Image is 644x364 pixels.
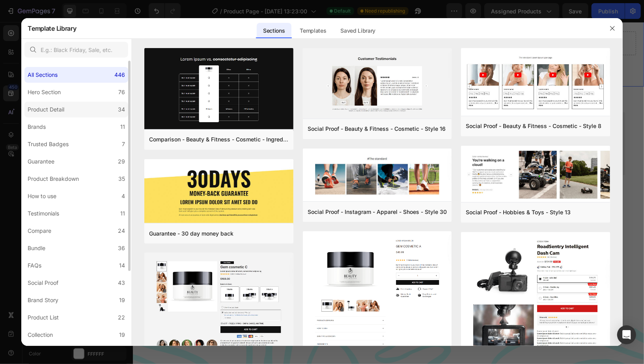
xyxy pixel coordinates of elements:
div: Testimonials [28,209,59,218]
p: - Standard 16.5” x 7.5” paddle shape [20,168,231,180]
div: Trusted Badges [28,139,69,149]
span: Balanced for power and control. Suitable for intermediate to advanced players [20,262,210,268]
div: All Sections [28,70,58,80]
a: Azure [354,90,417,153]
strong: Materials [20,193,47,200]
div: Hero Section [28,87,61,97]
a: Coral [429,90,492,153]
div: Collection [28,330,53,340]
div: Sections [257,23,291,39]
div: Brands [28,122,46,132]
div: Bundle [28,243,45,253]
div: Comparison - Beauty & Fitness - Cosmetic - Ingredients - Style 19 [149,135,288,144]
h2: Products You May Like [279,65,484,84]
p: - Available in exclusive LUMA abstract designs [20,180,231,191]
img: sp8.png [461,48,610,117]
img: sp16.png [303,48,452,120]
p: - Comfortable cushion grip for long play sessions [20,157,231,168]
div: Guarantee [28,157,54,166]
strong: How It Feels [20,250,56,256]
button: Carousel Back Arrow [286,127,295,137]
div: 19 [119,330,125,340]
img: pd11.png [303,231,452,364]
img: sp30.png [303,149,452,203]
div: Drop element here [239,18,281,24]
input: E.g.: Black Friday, Sale, etc. [24,42,128,58]
div: 22 [118,313,125,322]
div: Social Proof - Hobbies & Toys - Style 13 [466,208,571,217]
div: 43 [118,278,125,288]
p: The LUMA Paddle combines precision, durability, and style. Built with Toray T700 carbon fiber for... [20,89,231,123]
div: Social Proof [28,278,58,288]
button: Carousel Next Arrow [476,127,486,137]
div: Open Intercom Messenger [617,325,636,344]
div: 35 [118,174,125,184]
div: Social Proof - Instagram - Apparel - Shoes - Style 30 [308,207,447,217]
img: sp13.png [461,146,610,204]
div: 11 [120,122,125,132]
div: 446 [114,70,125,80]
div: 11 [120,209,125,218]
div: 36 [118,243,125,253]
a: Sienna [279,90,342,153]
div: Product Detail [28,105,64,114]
div: Social Proof - Beauty & Fitness - Cosmetic - Style 8 [466,121,601,131]
div: Templates [293,23,332,39]
h2: Coral [429,160,492,171]
div: 19 [119,295,125,305]
p: - Polypropylene Honeycomb Core [20,214,231,225]
div: Product List [28,313,59,322]
div: Product Breakdown [28,174,79,184]
strong: Description [20,80,54,86]
p: - Premium Toray T700 carbon fiber face for optimal spin and - Polypropylene honeycomb core for li... [20,134,231,157]
p: - 100% Toray T700 Carbon Fiber Face [20,202,231,214]
div: 7 [122,139,125,149]
p: - Ergonomic cushion grip handle [20,225,231,236]
div: FAQs [28,261,41,270]
img: g30.png [144,159,293,225]
div: 76 [118,87,125,97]
div: Social Proof - Beauty & Fitness - Cosmetic - Style 16 [308,124,446,134]
div: 29 [118,157,125,166]
div: Compare [28,226,51,236]
h2: Sienna [279,160,342,171]
div: Saved Library [334,23,382,39]
div: How to use [28,191,56,201]
strong: Details [20,125,40,132]
h2: Azure [354,160,417,171]
div: Guarantee - 30 day money back [149,229,233,238]
img: c19.png [144,48,293,131]
div: Brand Story [28,295,58,305]
div: 24 [118,226,125,236]
div: 34 [118,105,125,114]
div: 14 [119,261,125,270]
div: 4 [121,191,125,201]
h2: Template Library [28,18,76,39]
